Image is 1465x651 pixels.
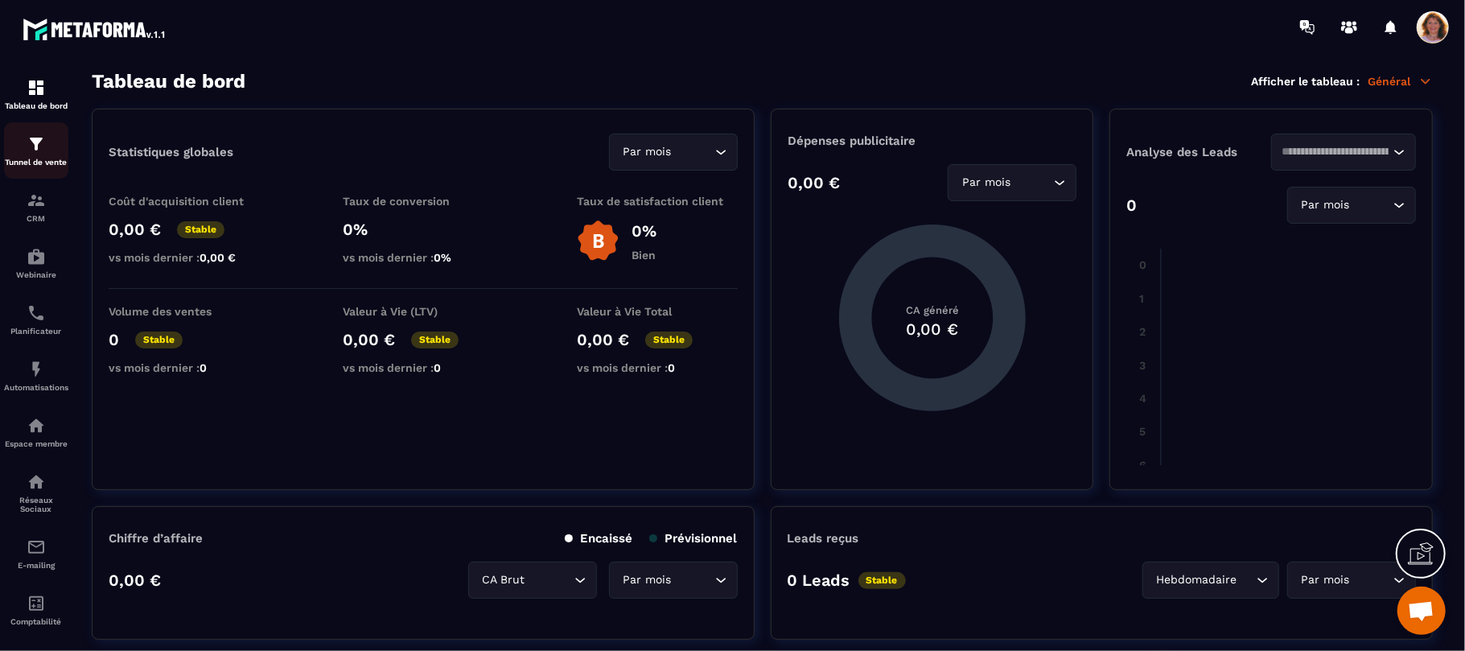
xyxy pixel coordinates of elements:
p: Chiffre d’affaire [109,531,203,546]
p: 0,00 € [109,571,161,590]
p: Réseaux Sociaux [4,496,68,513]
span: 0 [668,361,675,374]
img: social-network [27,472,46,492]
p: Stable [177,221,224,238]
p: Bien [632,249,656,262]
p: Stable [858,572,906,589]
span: 0,00 € [200,251,236,264]
p: Statistiques globales [109,145,233,159]
p: 0 [1126,196,1137,215]
p: 0% [343,220,504,239]
p: Taux de conversion [343,195,504,208]
p: Automatisations [4,383,68,392]
p: vs mois dernier : [343,361,504,374]
span: CA Brut [479,571,529,589]
img: logo [23,14,167,43]
p: Tableau de bord [4,101,68,110]
p: 0,00 € [577,330,629,349]
input: Search for option [529,571,570,589]
p: Afficher le tableau : [1251,75,1360,88]
p: Stable [411,332,459,348]
img: b-badge-o.b3b20ee6.svg [577,220,619,262]
span: Hebdomadaire [1153,571,1241,589]
p: 0 Leads [788,571,850,590]
span: Par mois [619,571,675,589]
a: accountantaccountantComptabilité [4,582,68,638]
p: Planificateur [4,327,68,336]
input: Search for option [1014,174,1050,192]
a: formationformationTableau de bord [4,66,68,122]
a: social-networksocial-networkRéseaux Sociaux [4,460,68,525]
span: 0 [200,361,207,374]
input: Search for option [675,143,711,161]
input: Search for option [675,571,711,589]
p: Volume des ventes [109,305,270,318]
a: Ouvrir le chat [1397,587,1446,635]
p: Stable [135,332,183,348]
p: 0,00 € [788,173,840,192]
input: Search for option [1353,196,1389,214]
a: automationsautomationsEspace membre [4,404,68,460]
img: automations [27,416,46,435]
a: automationsautomationsWebinaire [4,235,68,291]
p: Général [1368,74,1433,89]
p: Dépenses publicitaire [788,134,1077,148]
span: Par mois [1298,196,1353,214]
p: Prévisionnel [649,531,738,546]
tspan: 2 [1140,325,1146,338]
div: Search for option [1287,562,1416,599]
p: vs mois dernier : [577,361,738,374]
p: vs mois dernier : [109,361,270,374]
p: Encaissé [565,531,633,546]
p: Valeur à Vie Total [577,305,738,318]
p: Espace membre [4,439,68,448]
span: Par mois [958,174,1014,192]
div: Search for option [1142,562,1279,599]
img: accountant [27,594,46,613]
img: formation [27,134,46,154]
p: 0,00 € [343,330,395,349]
tspan: 4 [1140,392,1147,405]
p: Webinaire [4,270,68,279]
p: vs mois dernier : [343,251,504,264]
tspan: 6 [1140,459,1147,472]
p: E-mailing [4,561,68,570]
input: Search for option [1282,143,1389,161]
tspan: 5 [1140,425,1146,438]
p: Valeur à Vie (LTV) [343,305,504,318]
span: Par mois [619,143,675,161]
p: Stable [645,332,693,348]
img: scheduler [27,303,46,323]
tspan: 0 [1140,259,1147,272]
p: vs mois dernier : [109,251,270,264]
span: Par mois [1298,571,1353,589]
input: Search for option [1353,571,1389,589]
p: 0% [632,221,656,241]
div: Search for option [468,562,597,599]
a: emailemailE-mailing [4,525,68,582]
p: Taux de satisfaction client [577,195,738,208]
h3: Tableau de bord [92,70,245,93]
tspan: 1 [1140,292,1145,305]
div: Search for option [609,562,738,599]
p: Analyse des Leads [1126,145,1271,159]
a: formationformationCRM [4,179,68,235]
a: formationformationTunnel de vente [4,122,68,179]
img: formation [27,191,46,210]
p: Coût d'acquisition client [109,195,270,208]
a: schedulerschedulerPlanificateur [4,291,68,348]
div: Search for option [1287,187,1416,224]
a: automationsautomationsAutomatisations [4,348,68,404]
img: automations [27,360,46,379]
p: 0,00 € [109,220,161,239]
div: Search for option [948,164,1076,201]
img: automations [27,247,46,266]
input: Search for option [1241,571,1253,589]
p: CRM [4,214,68,223]
tspan: 3 [1140,359,1146,372]
img: formation [27,78,46,97]
span: 0 [434,361,441,374]
div: Search for option [609,134,738,171]
span: 0% [434,251,451,264]
p: Tunnel de vente [4,158,68,167]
